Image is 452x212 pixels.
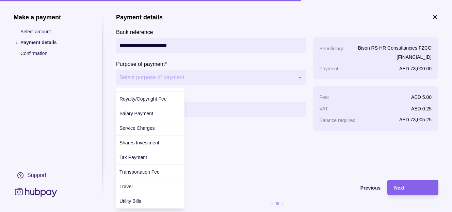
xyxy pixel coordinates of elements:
span: Salary Payment [119,111,153,116]
span: Royalty/Copyright Fee [119,96,167,102]
span: Travel [119,184,132,189]
span: Shares Investment [119,140,159,145]
span: Tax Payment [119,155,147,160]
span: Utility Bills [119,198,141,204]
span: Transportation Fee [119,169,160,175]
span: Service Charges [119,125,155,131]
